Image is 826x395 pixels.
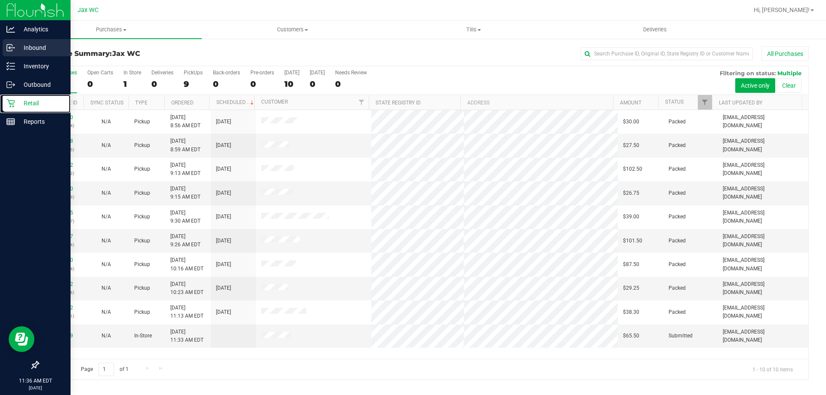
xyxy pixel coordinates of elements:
[15,116,67,127] p: Reports
[777,70,801,77] span: Multiple
[15,80,67,90] p: Outbound
[669,165,686,173] span: Packed
[134,308,150,316] span: Pickup
[723,137,803,153] span: [EMAIL_ADDRESS][DOMAIN_NAME]
[669,332,693,340] span: Submitted
[261,99,288,105] a: Customer
[6,117,15,126] inline-svg: Reports
[719,100,762,106] a: Last Updated By
[376,100,421,106] a: State Registry ID
[6,62,15,70] inline-svg: Inventory
[184,70,203,76] div: PickUps
[134,189,150,197] span: Pickup
[698,95,712,110] a: Filter
[623,213,639,221] span: $39.00
[102,261,111,267] span: Not Applicable
[250,79,274,89] div: 0
[102,213,111,221] button: N/A
[723,233,803,249] span: [EMAIL_ADDRESS][DOMAIN_NAME]
[9,326,34,352] iframe: Resource center
[623,189,639,197] span: $26.75
[102,308,111,316] button: N/A
[21,26,202,34] span: Purchases
[184,79,203,89] div: 9
[170,161,200,178] span: [DATE] 9:13 AM EDT
[49,162,73,168] a: 11997182
[669,118,686,126] span: Packed
[49,114,73,120] a: 11997080
[49,138,73,144] a: 11997098
[102,118,111,126] button: N/A
[134,332,152,340] span: In-Store
[102,119,111,125] span: Not Applicable
[134,165,150,173] span: Pickup
[112,49,140,58] span: Jax WC
[623,332,639,340] span: $65.50
[134,237,150,245] span: Pickup
[284,70,299,76] div: [DATE]
[761,46,809,61] button: All Purchases
[123,70,141,76] div: In Store
[669,308,686,316] span: Packed
[623,141,639,150] span: $27.50
[723,185,803,201] span: [EMAIL_ADDRESS][DOMAIN_NAME]
[669,213,686,221] span: Packed
[15,61,67,71] p: Inventory
[170,113,200,130] span: [DATE] 8:56 AM EDT
[669,141,686,150] span: Packed
[102,214,111,220] span: Not Applicable
[49,257,73,263] a: 11997550
[310,70,325,76] div: [DATE]
[15,43,67,53] p: Inbound
[216,308,231,316] span: [DATE]
[213,79,240,89] div: 0
[250,70,274,76] div: Pre-orders
[216,284,231,292] span: [DATE]
[216,99,256,105] a: Scheduled
[723,161,803,178] span: [EMAIL_ADDRESS][DOMAIN_NAME]
[623,165,642,173] span: $102.50
[134,141,150,150] span: Pickup
[171,100,194,106] a: Ordered
[216,260,231,269] span: [DATE]
[151,79,173,89] div: 0
[669,189,686,197] span: Packed
[77,6,99,14] span: Jax WC
[354,95,369,110] a: Filter
[623,260,639,269] span: $87.50
[170,304,203,320] span: [DATE] 11:13 AM EDT
[632,26,678,34] span: Deliveries
[102,190,111,196] span: Not Applicable
[49,233,73,239] a: 11997427
[723,328,803,344] span: [EMAIL_ADDRESS][DOMAIN_NAME]
[623,237,642,245] span: $101.50
[216,189,231,197] span: [DATE]
[460,95,613,110] th: Address
[170,280,203,297] span: [DATE] 10:23 AM EDT
[202,26,382,34] span: Customers
[102,166,111,172] span: Not Applicable
[123,79,141,89] div: 1
[170,328,203,344] span: [DATE] 11:33 AM EDT
[102,189,111,197] button: N/A
[102,333,111,339] span: Not Applicable
[216,141,231,150] span: [DATE]
[102,309,111,315] span: Not Applicable
[735,78,775,93] button: Active only
[38,50,295,58] h3: Purchase Summary:
[102,141,111,150] button: N/A
[746,363,800,376] span: 1 - 10 of 10 items
[213,70,240,76] div: Back-orders
[74,363,136,376] span: Page of 1
[15,24,67,34] p: Analytics
[134,284,150,292] span: Pickup
[102,237,111,245] button: N/A
[15,98,67,108] p: Retail
[87,70,113,76] div: Open Carts
[6,25,15,34] inline-svg: Analytics
[49,186,73,192] a: 11997220
[151,70,173,76] div: Deliveries
[216,213,231,221] span: [DATE]
[170,233,200,249] span: [DATE] 9:26 AM EDT
[4,385,67,391] p: [DATE]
